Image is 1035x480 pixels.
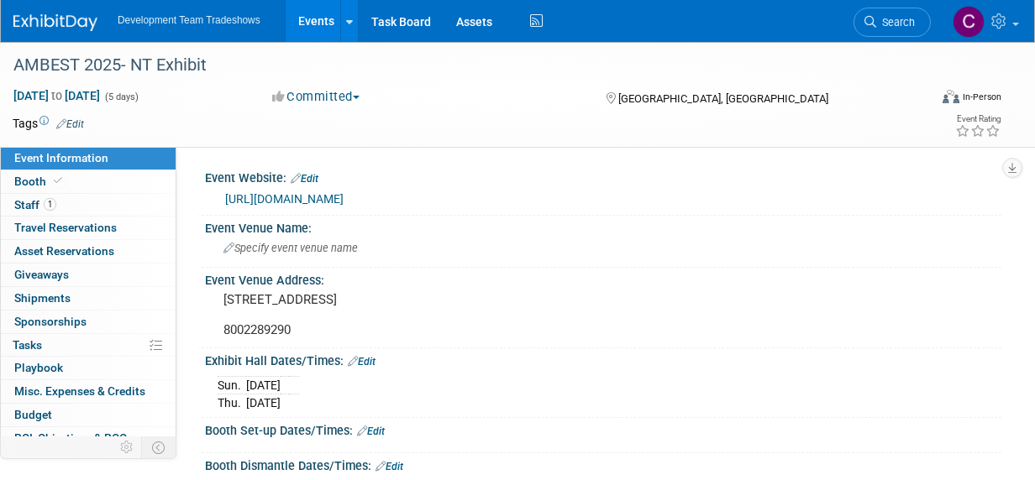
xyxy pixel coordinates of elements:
a: Staff1 [1,194,176,217]
td: [DATE] [246,377,281,394]
div: Event Venue Address: [205,268,1001,289]
td: Personalize Event Tab Strip [113,436,142,458]
td: Thu. [218,394,246,412]
a: Travel Reservations [1,217,176,239]
span: [DATE] [DATE] [13,88,101,103]
pre: [STREET_ADDRESS] 8002289290 [223,292,518,337]
div: Event Website: [205,165,1001,187]
button: Committed [266,88,366,106]
span: Tasks [13,338,42,352]
a: Playbook [1,357,176,379]
span: Event Information [14,151,108,164]
span: Misc. Expenses & Credits [14,384,145,398]
div: Event Venue Name: [205,216,1001,237]
span: Playbook [14,361,63,374]
a: Sponsorships [1,310,176,333]
span: (5 days) [103,91,139,102]
a: Search [854,8,931,37]
span: 1 [44,198,56,211]
td: [DATE] [246,394,281,412]
span: Development Team Tradeshows [118,14,260,26]
span: to [49,89,65,102]
td: Sun. [218,377,246,394]
div: In-Person [962,91,1001,103]
div: Booth Set-up Dates/Times: [205,418,1001,440]
a: Giveaways [1,263,176,286]
a: [URL][DOMAIN_NAME] [225,192,344,206]
span: Budget [14,408,52,421]
div: Event Format [858,87,1001,112]
div: AMBEST 2025- NT Exhibit [8,50,917,81]
span: Asset Reservations [14,244,114,258]
a: ROI, Objectives & ROO [1,427,176,450]
a: Edit [291,173,318,185]
a: Budget [1,404,176,426]
div: Exhibit Hall Dates/Times: [205,348,1001,370]
span: Giveaways [14,268,69,281]
a: Shipments [1,287,176,310]
span: Search [876,16,915,29]
img: Courtney Perkins [953,6,985,38]
td: Tags [13,115,84,132]
a: Edit [357,425,385,437]
span: Staff [14,198,56,211]
img: ExhibitDay [13,14,97,31]
img: Format-Inperson.png [943,90,959,103]
span: Sponsorships [14,315,87,328]
span: ROI, Objectives & ROO [14,431,127,445]
span: Shipments [14,291,71,305]
span: Travel Reservations [14,221,117,234]
a: Asset Reservations [1,240,176,263]
td: Toggle Event Tabs [142,436,176,458]
div: Booth Dismantle Dates/Times: [205,453,1001,475]
a: Edit [376,461,403,472]
div: Event Rating [955,115,1001,123]
a: Booth [1,170,176,193]
a: Misc. Expenses & Credits [1,380,176,403]
span: [GEOGRAPHIC_DATA], [GEOGRAPHIC_DATA] [618,92,828,105]
i: Booth reservation complete [54,176,62,185]
span: Booth [14,175,66,188]
a: Event Information [1,147,176,170]
a: Edit [348,356,376,368]
span: Specify event venue name [223,242,358,254]
a: Tasks [1,334,176,357]
a: Edit [56,118,84,130]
